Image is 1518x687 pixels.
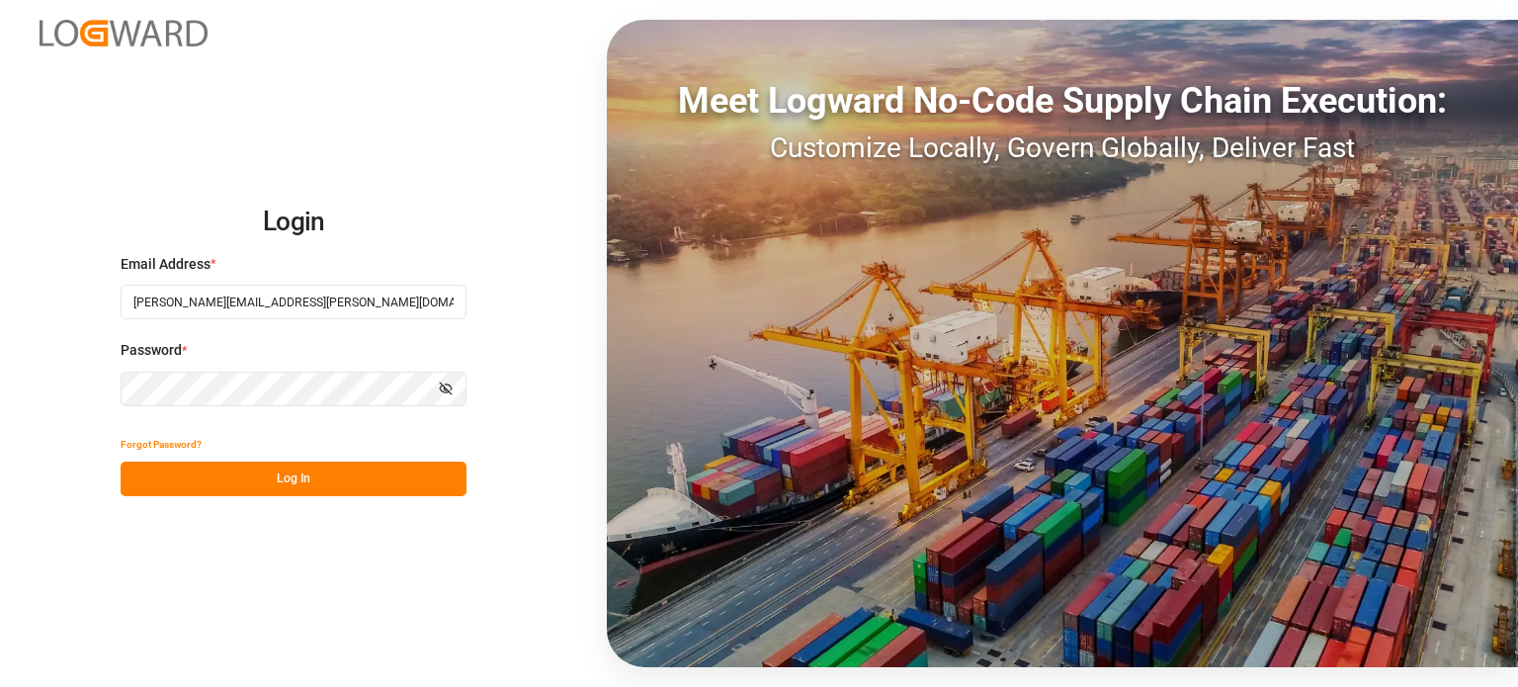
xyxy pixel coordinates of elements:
[40,20,208,46] img: Logward_new_orange.png
[121,254,211,275] span: Email Address
[121,191,466,254] h2: Login
[121,285,466,319] input: Enter your email
[121,340,182,361] span: Password
[607,74,1518,128] div: Meet Logward No-Code Supply Chain Execution:
[607,128,1518,169] div: Customize Locally, Govern Globally, Deliver Fast
[121,462,466,496] button: Log In
[121,427,202,462] button: Forgot Password?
